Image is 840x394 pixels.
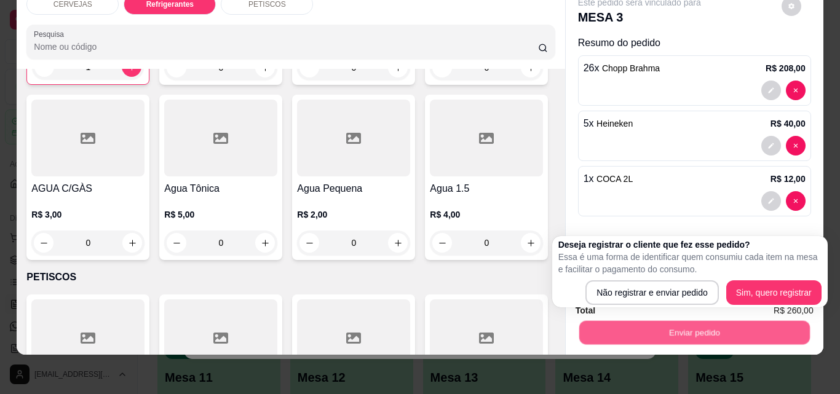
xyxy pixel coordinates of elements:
p: 1 x [584,171,633,186]
p: R$ 40,00 [771,117,806,130]
button: decrease-product-quantity [167,233,186,253]
button: increase-product-quantity [122,233,142,253]
button: decrease-product-quantity [786,81,806,100]
span: Heineken [596,119,633,128]
p: R$ 12,00 [771,173,806,185]
button: decrease-product-quantity [761,191,781,211]
button: Enviar pedido [579,320,809,344]
button: increase-product-quantity [521,233,541,253]
h2: Deseja registrar o cliente que fez esse pedido? [558,238,822,251]
p: 26 x [584,61,660,76]
p: MESA 3 [578,9,701,26]
strong: Total [576,305,595,315]
p: R$ 3,00 [31,208,145,221]
span: COCA 2L [596,174,633,184]
p: Essa é uma forma de identificar quem consumiu cada item na mesa e facilitar o pagamento do consumo. [558,251,822,275]
button: decrease-product-quantity [34,233,53,253]
button: increase-product-quantity [255,233,275,253]
p: Resumo do pedido [578,36,811,50]
p: R$ 4,00 [430,208,543,221]
p: R$ 2,00 [297,208,410,221]
p: PETISCOS [26,270,555,285]
button: decrease-product-quantity [786,136,806,156]
span: Chopp Brahma [602,63,660,73]
button: decrease-product-quantity [432,233,452,253]
h4: Agua 1.5 [430,181,543,196]
input: Pesquisa [34,41,538,53]
label: Pesquisa [34,29,68,39]
button: decrease-product-quantity [761,81,781,100]
p: R$ 5,00 [164,208,277,221]
button: Não registrar e enviar pedido [585,280,719,305]
p: R$ 208,00 [766,62,806,74]
h4: AGUA C/GÀS [31,181,145,196]
button: decrease-product-quantity [761,136,781,156]
button: Sim, quero registrar [726,280,822,305]
button: decrease-product-quantity [786,191,806,211]
button: decrease-product-quantity [299,233,319,253]
p: 5 x [584,116,633,131]
h4: Agua Tônica [164,181,277,196]
span: R$ 260,00 [774,304,814,317]
button: increase-product-quantity [388,233,408,253]
h4: Agua Pequena [297,181,410,196]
